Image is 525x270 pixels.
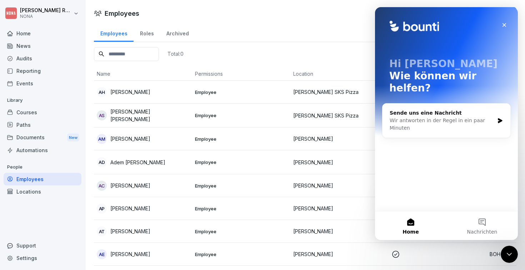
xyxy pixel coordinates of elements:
[110,205,150,212] p: [PERSON_NAME]
[94,67,192,81] th: Name
[293,88,386,96] p: [PERSON_NAME] SKS Pizza
[4,131,81,144] div: Documents
[4,95,81,106] p: Library
[97,249,107,259] div: AE
[4,119,81,131] a: Paths
[195,112,287,119] p: Employee
[4,65,81,77] a: Reporting
[110,250,150,258] p: [PERSON_NAME]
[293,182,386,189] p: [PERSON_NAME]
[293,159,386,166] p: [PERSON_NAME]
[4,161,81,173] p: People
[110,88,150,96] p: [PERSON_NAME]
[4,77,81,90] a: Events
[293,112,386,119] p: [PERSON_NAME] SKS Pizza
[4,144,81,156] a: Automations
[110,159,165,166] p: Adem [PERSON_NAME]
[97,181,107,191] div: AC
[195,205,287,212] p: Employee
[97,87,107,97] div: AH
[134,24,160,42] a: Roles
[110,135,150,142] p: [PERSON_NAME]
[192,67,290,81] th: Permissions
[195,228,287,235] p: Employee
[4,239,81,252] div: Support
[94,24,134,42] a: Employees
[97,204,107,214] div: AP
[195,251,287,257] p: Employee
[293,250,386,258] p: [PERSON_NAME]
[290,67,389,81] th: Location
[4,40,81,52] a: News
[97,226,107,236] div: AT
[4,106,81,119] a: Courses
[4,131,81,144] a: DocumentsNew
[195,182,287,189] p: Employee
[4,185,81,198] a: Locations
[160,24,195,42] a: Archived
[20,14,72,19] p: NONA
[195,136,287,142] p: Employee
[97,134,107,144] div: AM
[293,205,386,212] p: [PERSON_NAME]
[195,159,287,165] p: Employee
[375,7,518,240] iframe: Intercom live chat
[293,227,386,235] p: [PERSON_NAME]
[501,246,518,263] iframe: Intercom live chat
[293,135,386,142] p: [PERSON_NAME]
[67,134,79,142] div: New
[110,108,189,123] p: [PERSON_NAME] [PERSON_NAME]
[167,50,184,57] p: Total: 0
[110,182,150,189] p: [PERSON_NAME]
[195,89,287,95] p: Employee
[20,7,72,14] p: [PERSON_NAME] Rondeux
[4,27,81,40] a: Home
[4,252,81,264] a: Settings
[4,52,81,65] a: Audits
[97,110,107,120] div: AS
[97,157,107,167] div: AD
[110,227,150,235] p: [PERSON_NAME]
[105,9,139,18] h1: Employees
[4,173,81,185] a: Employees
